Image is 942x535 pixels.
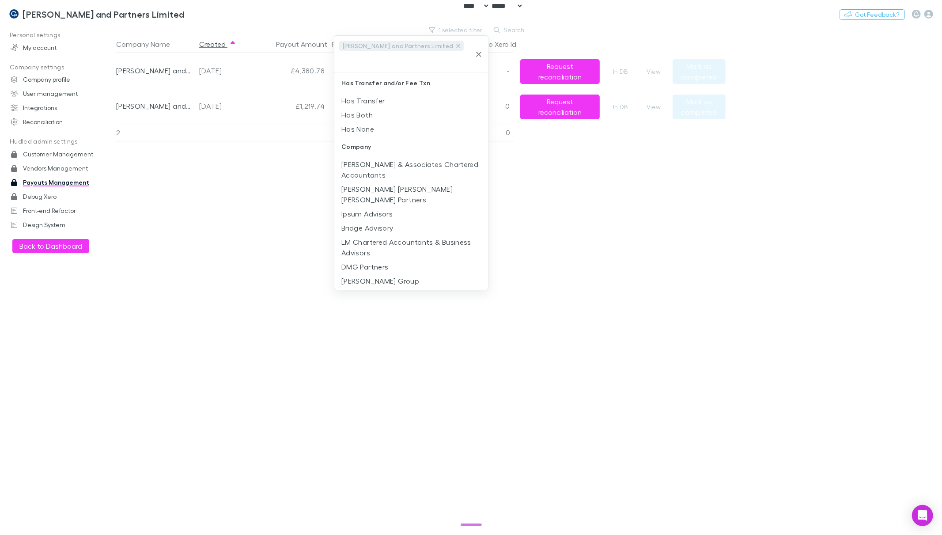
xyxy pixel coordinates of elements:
[334,207,488,221] li: Ipsum Advisors
[334,221,488,235] li: Bridge Advisory
[334,94,488,108] li: Has Transfer
[334,157,488,182] li: [PERSON_NAME] & Associates Chartered Accountants
[334,274,488,288] li: [PERSON_NAME] Group
[912,505,933,526] div: Open Intercom Messenger
[334,72,488,94] div: Has Transfer and/or Fee Txn
[340,41,457,51] span: [PERSON_NAME] and Partners Limited
[334,260,488,274] li: DMG Partners
[334,122,488,136] li: Has None
[339,41,464,51] div: [PERSON_NAME] and Partners Limited
[334,136,488,157] div: Company
[334,182,488,207] li: [PERSON_NAME] [PERSON_NAME] [PERSON_NAME] Partners
[334,108,488,122] li: Has Both
[473,48,485,61] button: Clear
[334,235,488,260] li: LM Chartered Accountants & Business Advisors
